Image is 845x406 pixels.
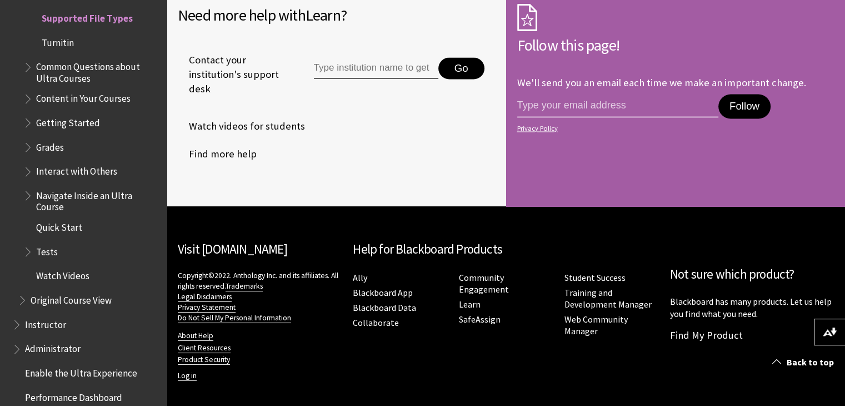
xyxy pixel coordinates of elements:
[178,313,291,323] a: Do Not Sell My Personal Information
[564,272,626,284] a: Student Success
[36,242,58,258] span: Tests
[670,329,743,341] a: Find My Product
[353,240,659,259] h2: Help for Blackboard Products
[306,5,341,25] span: Learn
[178,343,231,353] a: Client Resources
[517,94,718,117] input: email address
[718,94,771,118] button: Follow
[764,352,845,373] a: Back to top
[178,53,288,97] span: Contact your institution's support desk
[31,291,112,306] span: Original Course View
[42,9,133,24] span: Supported File Types
[517,76,806,89] p: We'll send you an email each time we make an important change.
[438,57,484,80] button: Go
[178,146,257,162] a: Find more help
[36,162,117,177] span: Interact with Others
[458,314,500,325] a: SafeAssign
[670,295,834,320] p: Blackboard has many products. Let us help you find what you need.
[25,364,137,379] span: Enable the Ultra Experience
[42,33,74,48] span: Turnitin
[458,272,508,295] a: Community Engagement
[36,58,159,84] span: Common Questions about Ultra Courses
[353,302,416,314] a: Blackboard Data
[458,299,480,310] a: Learn
[564,287,652,310] a: Training and Development Manager
[178,303,236,313] a: Privacy Statement
[178,355,230,365] a: Product Security
[36,90,131,105] span: Content in Your Courses
[178,371,197,381] a: Log in
[36,113,100,128] span: Getting Started
[353,272,367,284] a: Ally
[314,57,438,80] input: Type institution name to get support
[25,340,81,355] span: Administrator
[178,3,495,27] h2: Need more help with ?
[178,118,305,135] a: Watch videos for students
[517,3,537,31] img: Subscription Icon
[36,138,64,153] span: Grades
[178,331,213,341] a: About Help
[25,388,122,403] span: Performance Dashboard
[25,315,66,330] span: Instructor
[353,317,399,329] a: Collaborate
[36,218,82,233] span: Quick Start
[178,270,342,323] p: Copyright©2022. Anthology Inc. and its affiliates. All rights reserved.
[178,292,232,302] a: Legal Disclaimers
[178,241,287,257] a: Visit [DOMAIN_NAME]
[36,186,159,212] span: Navigate Inside an Ultra Course
[36,267,89,282] span: Watch Videos
[670,265,834,284] h2: Not sure which product?
[517,125,831,132] a: Privacy Policy
[353,287,413,299] a: Blackboard App
[517,33,834,57] h2: Follow this page!
[564,314,628,337] a: Web Community Manager
[226,281,263,291] a: Trademarks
